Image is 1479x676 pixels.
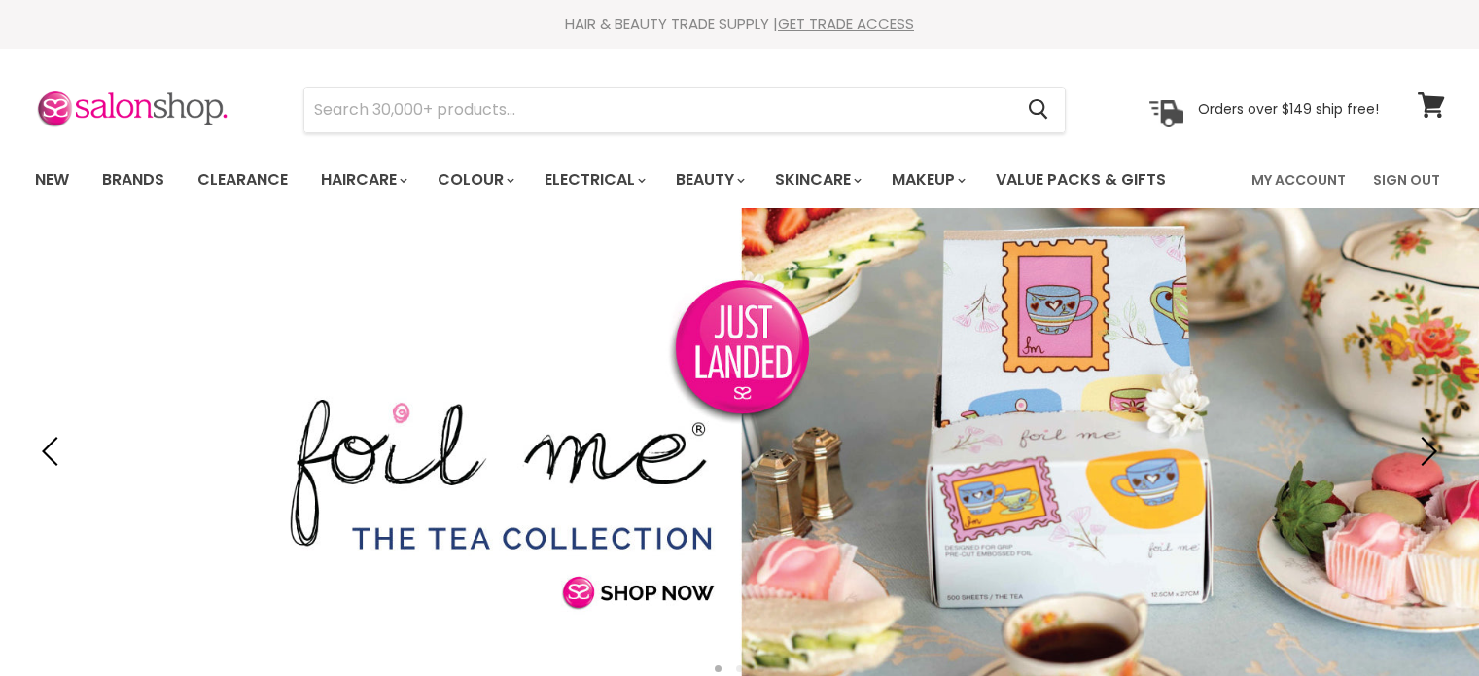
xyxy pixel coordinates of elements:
[20,152,1211,208] ul: Main menu
[877,160,977,200] a: Makeup
[736,665,743,672] li: Page dot 2
[981,160,1180,200] a: Value Packs & Gifts
[1406,432,1445,471] button: Next
[20,160,84,200] a: New
[1382,585,1460,657] iframe: Gorgias live chat messenger
[11,152,1469,208] nav: Main
[530,160,657,200] a: Electrical
[306,160,419,200] a: Haircare
[1013,88,1065,132] button: Search
[11,15,1469,34] div: HAIR & BEAUTY TRADE SUPPLY |
[423,160,526,200] a: Colour
[778,14,914,34] a: GET TRADE ACCESS
[757,665,764,672] li: Page dot 3
[88,160,179,200] a: Brands
[760,160,873,200] a: Skincare
[303,87,1066,133] form: Product
[34,432,73,471] button: Previous
[661,160,757,200] a: Beauty
[715,665,722,672] li: Page dot 1
[183,160,302,200] a: Clearance
[304,88,1013,132] input: Search
[1240,160,1357,200] a: My Account
[1198,100,1379,118] p: Orders over $149 ship free!
[1361,160,1452,200] a: Sign Out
